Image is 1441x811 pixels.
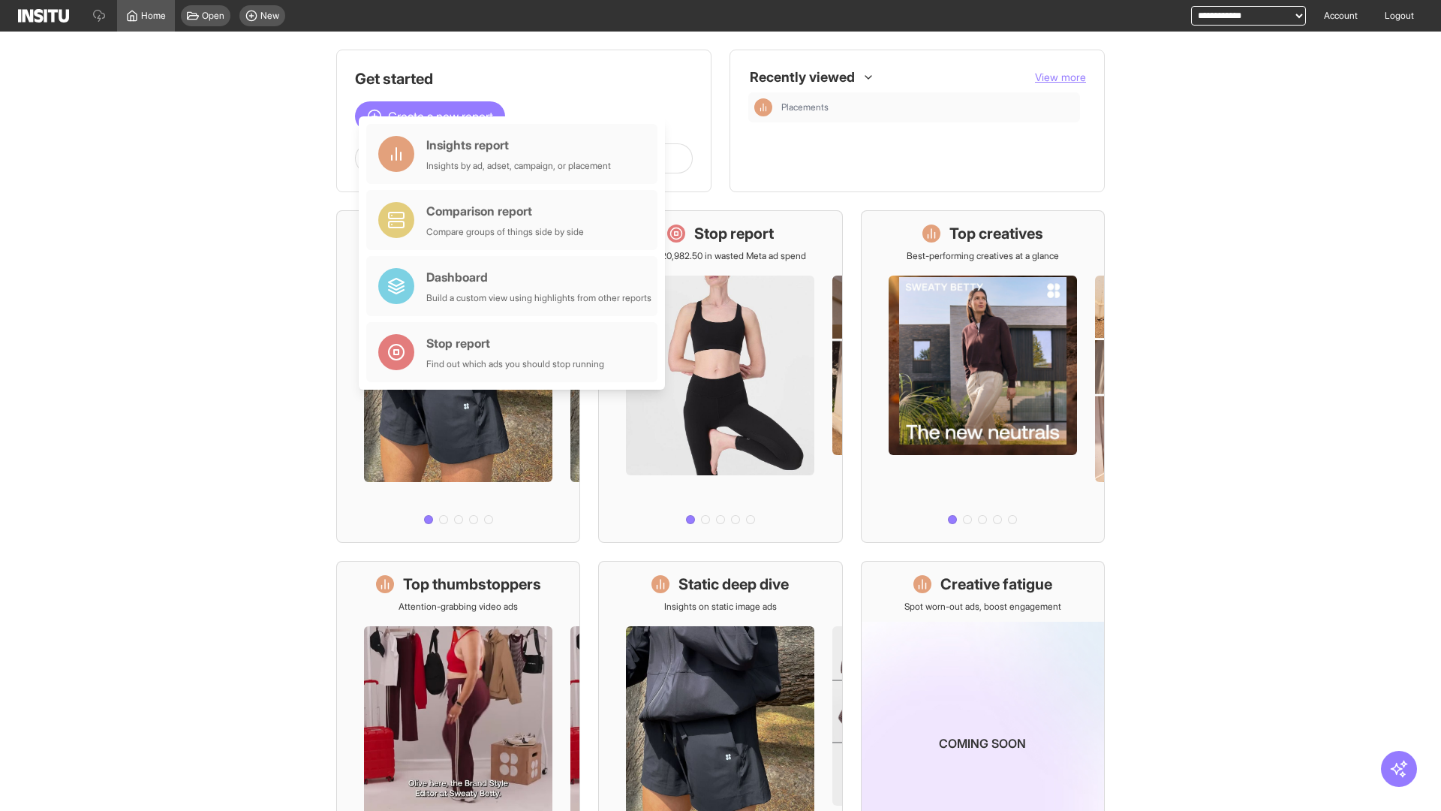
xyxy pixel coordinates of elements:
[18,9,69,23] img: Logo
[678,574,789,595] h1: Static deep dive
[388,107,493,125] span: Create a new report
[781,101,829,113] span: Placements
[426,292,651,304] div: Build a custom view using highlights from other reports
[781,101,1074,113] span: Placements
[598,210,842,543] a: Stop reportSave £20,982.50 in wasted Meta ad spend
[907,250,1059,262] p: Best-performing creatives at a glance
[399,601,518,613] p: Attention-grabbing video ads
[426,160,611,172] div: Insights by ad, adset, campaign, or placement
[426,226,584,238] div: Compare groups of things side by side
[202,10,224,22] span: Open
[861,210,1105,543] a: Top creativesBest-performing creatives at a glance
[1035,71,1086,83] span: View more
[426,358,604,370] div: Find out which ads you should stop running
[754,98,772,116] div: Insights
[426,334,604,352] div: Stop report
[355,68,693,89] h1: Get started
[694,223,774,244] h1: Stop report
[949,223,1043,244] h1: Top creatives
[1035,70,1086,85] button: View more
[664,601,777,613] p: Insights on static image ads
[426,268,651,286] div: Dashboard
[403,574,541,595] h1: Top thumbstoppers
[141,10,166,22] span: Home
[355,101,505,131] button: Create a new report
[634,250,806,262] p: Save £20,982.50 in wasted Meta ad spend
[426,202,584,220] div: Comparison report
[426,136,611,154] div: Insights report
[336,210,580,543] a: What's live nowSee all active ads instantly
[260,10,279,22] span: New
